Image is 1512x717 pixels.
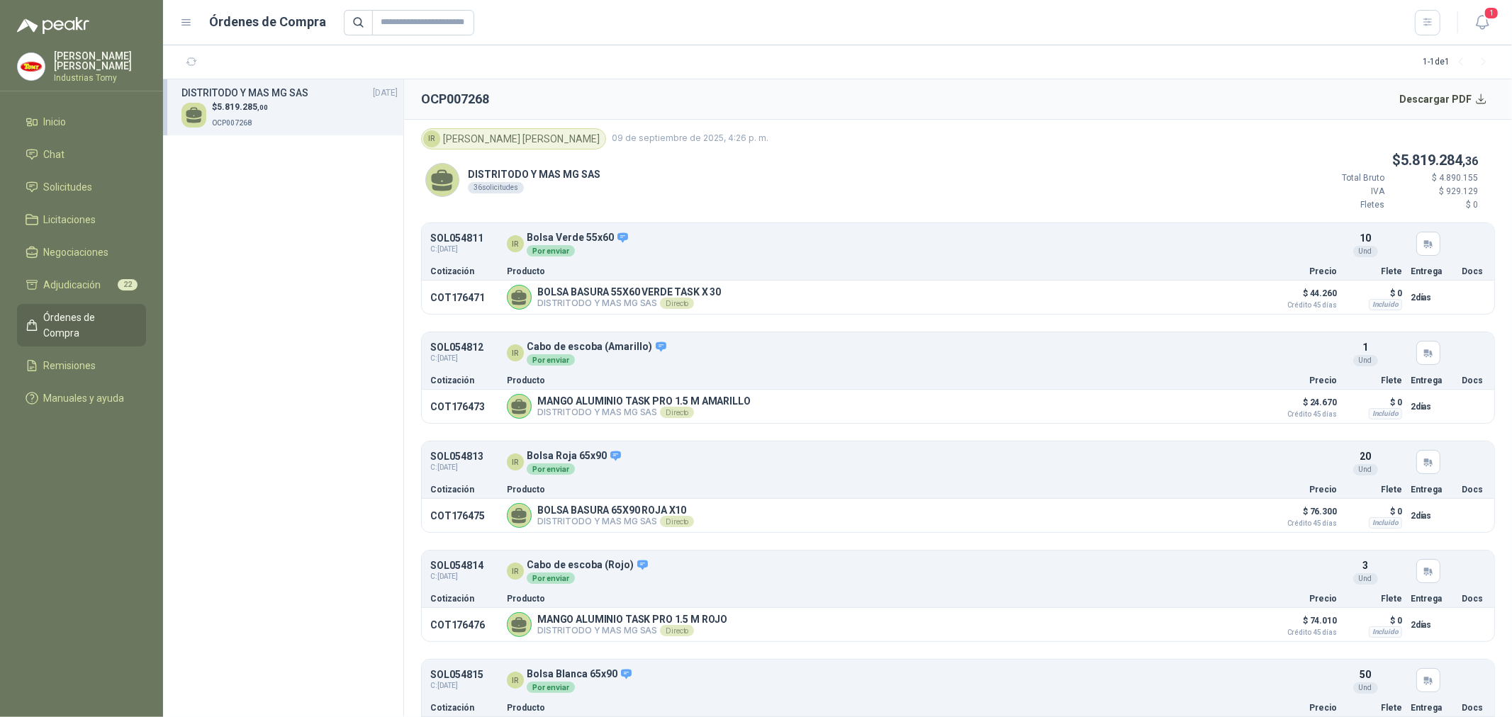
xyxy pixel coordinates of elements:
[1266,302,1337,309] span: Crédito 45 días
[1462,267,1486,276] p: Docs
[1401,152,1478,169] span: 5.819.284
[17,141,146,168] a: Chat
[507,453,524,470] div: IR
[17,206,146,233] a: Licitaciones
[430,376,498,385] p: Cotización
[1266,267,1337,276] p: Precio
[1345,267,1402,276] p: Flete
[1345,612,1402,629] p: $ 0
[1360,448,1371,464] p: 20
[212,119,252,127] span: OCP007268
[430,292,498,303] p: COT176471
[423,130,440,147] div: IR
[1266,704,1337,712] p: Precio
[1411,267,1453,276] p: Entrega
[1362,558,1368,573] p: 3
[507,344,524,361] div: IR
[1345,376,1402,385] p: Flete
[537,286,721,298] p: BOLSA BASURA 55X60 VERDE TASK X 30
[1299,149,1478,171] p: $
[507,672,524,689] div: IR
[537,516,694,527] p: DISTRITODO Y MAS MG SAS
[44,147,65,162] span: Chat
[1266,485,1337,494] p: Precio
[1299,185,1384,198] p: IVA
[1266,411,1337,418] span: Crédito 45 días
[507,267,1258,276] p: Producto
[1462,485,1486,494] p: Docs
[1411,485,1453,494] p: Entrega
[1266,285,1337,309] p: $ 44.260
[373,86,398,100] span: [DATE]
[44,358,96,373] span: Remisiones
[44,310,133,341] span: Órdenes de Compra
[257,103,268,111] span: ,00
[527,463,575,475] div: Por enviar
[537,395,751,407] p: MANGO ALUMINIO TASK PRO 1.5 M AMARILLO
[210,12,327,32] h1: Órdenes de Compra
[1411,704,1453,712] p: Entrega
[527,559,649,572] p: Cabo de escoba (Rojo)
[430,451,483,462] p: SOL054813
[537,614,727,625] p: MANGO ALUMINIO TASK PRO 1.5 M ROJO
[17,174,146,201] a: Solicitudes
[507,704,1258,712] p: Producto
[430,594,498,603] p: Cotización
[660,625,694,636] div: Directo
[181,85,398,130] a: DISTRITODO Y MAS MG SAS[DATE] $5.819.285,00OCP007268
[17,271,146,298] a: Adjudicación22
[1423,51,1495,74] div: 1 - 1 de 1
[507,376,1258,385] p: Producto
[1345,594,1402,603] p: Flete
[1266,394,1337,418] p: $ 24.670
[430,510,498,521] p: COT176475
[537,407,751,418] p: DISTRITODO Y MAS MG SAS
[1345,704,1402,712] p: Flete
[1369,408,1402,419] div: Incluido
[1462,594,1486,603] p: Docs
[430,560,483,571] p: SOL054814
[44,114,67,130] span: Inicio
[421,128,606,149] div: [PERSON_NAME] [PERSON_NAME]
[17,239,146,266] a: Negociaciones
[1462,154,1478,168] span: ,36
[527,668,633,681] p: Bolsa Blanca 65x90
[527,572,575,584] div: Por enviar
[1411,507,1453,524] p: 2 días
[537,625,727,636] p: DISTRITODO Y MAS MG SAS
[17,385,146,412] a: Manuales y ayuda
[507,485,1258,494] p: Producto
[1345,485,1402,494] p: Flete
[1345,503,1402,520] p: $ 0
[1353,573,1378,585] div: Und
[17,304,146,346] a: Órdenes de Compra
[1353,355,1378,366] div: Und
[527,450,622,463] p: Bolsa Roja 65x90
[1362,339,1368,355] p: 1
[17,352,146,379] a: Remisiones
[44,212,96,227] span: Licitaciones
[1469,10,1495,35] button: 1
[1484,6,1499,20] span: 1
[660,298,694,309] div: Directo
[1411,289,1453,306] p: 2 días
[537,504,694,516] p: BOLSA BASURA 65X90 ROJA X10
[1360,230,1371,246] p: 10
[1393,171,1478,185] p: $ 4.890.155
[1411,616,1453,633] p: 2 días
[1360,667,1371,682] p: 50
[1369,299,1402,310] div: Incluido
[1411,594,1453,603] p: Entrega
[44,179,93,195] span: Solicitudes
[660,407,694,418] div: Directo
[1369,626,1402,638] div: Incluido
[527,245,575,256] div: Por enviar
[537,298,721,309] p: DISTRITODO Y MAS MG SAS
[1462,704,1486,712] p: Docs
[1299,171,1384,185] p: Total Bruto
[1393,198,1478,212] p: $ 0
[1411,398,1453,415] p: 2 días
[660,516,694,527] div: Directo
[1369,517,1402,529] div: Incluido
[468,182,524,193] div: 36 solicitudes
